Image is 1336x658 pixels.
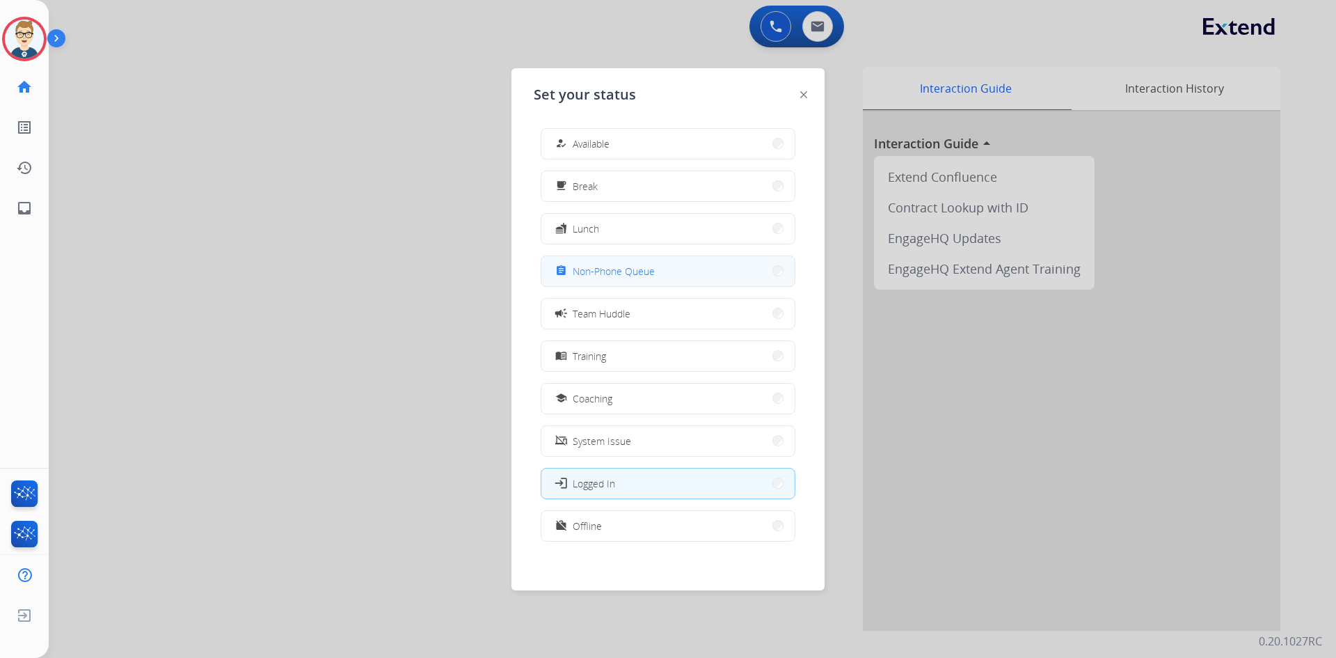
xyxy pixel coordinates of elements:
[573,349,606,363] span: Training
[573,264,655,279] span: Non-Phone Queue
[541,171,795,201] button: Break
[573,221,599,236] span: Lunch
[555,223,567,235] mat-icon: fastfood
[555,393,567,405] mat-icon: school
[541,384,795,414] button: Coaching
[541,341,795,371] button: Training
[555,520,567,532] mat-icon: work_off
[573,136,610,151] span: Available
[555,138,567,150] mat-icon: how_to_reg
[555,350,567,362] mat-icon: menu_book
[573,434,631,448] span: System Issue
[573,306,630,321] span: Team Huddle
[573,179,598,194] span: Break
[16,200,33,217] mat-icon: inbox
[554,476,568,490] mat-icon: login
[555,435,567,447] mat-icon: phonelink_off
[541,256,795,286] button: Non-Phone Queue
[541,214,795,244] button: Lunch
[800,91,807,98] img: close-button
[541,426,795,456] button: System Issue
[16,79,33,95] mat-icon: home
[555,265,567,277] mat-icon: assignment
[16,159,33,176] mat-icon: history
[541,469,795,499] button: Logged In
[573,519,602,533] span: Offline
[5,19,44,58] img: avatar
[1259,633,1322,650] p: 0.20.1027RC
[555,180,567,192] mat-icon: free_breakfast
[541,299,795,329] button: Team Huddle
[573,391,612,406] span: Coaching
[573,476,615,491] span: Logged In
[541,129,795,159] button: Available
[554,306,568,320] mat-icon: campaign
[541,511,795,541] button: Offline
[534,85,636,104] span: Set your status
[16,119,33,136] mat-icon: list_alt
